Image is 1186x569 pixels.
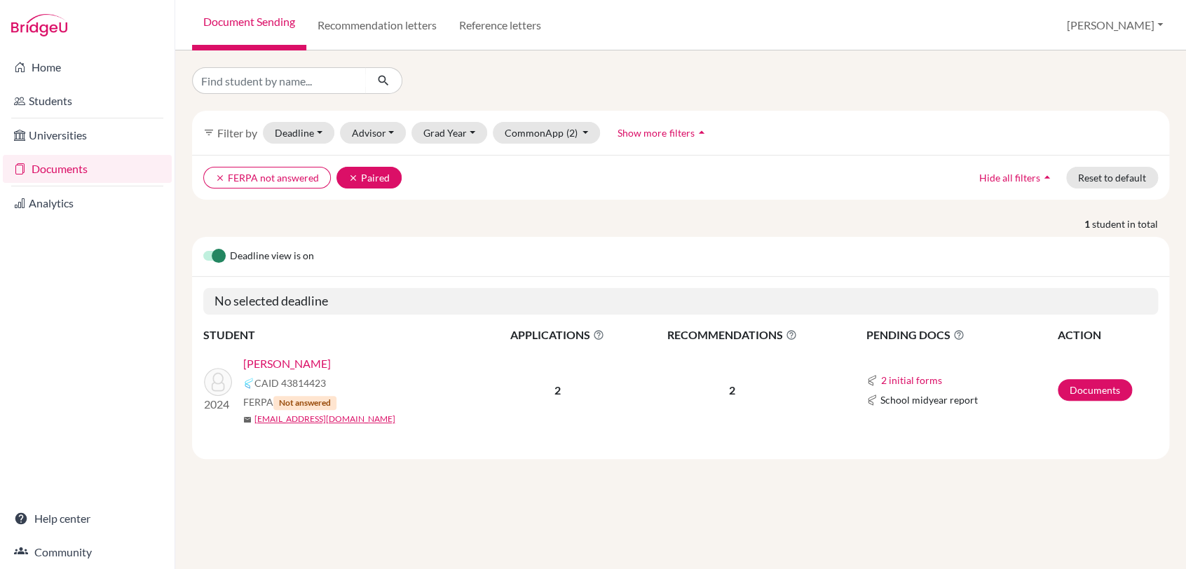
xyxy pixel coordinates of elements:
[1061,12,1169,39] button: [PERSON_NAME]
[3,87,172,115] a: Students
[493,122,601,144] button: CommonApp(2)
[880,372,943,388] button: 2 initial forms
[217,126,257,139] span: Filter by
[967,167,1066,188] button: Hide all filtersarrow_drop_up
[203,288,1158,315] h5: No selected deadline
[3,505,172,533] a: Help center
[566,127,578,139] span: (2)
[243,395,336,410] span: FERPA
[411,122,487,144] button: Grad Year
[340,122,407,144] button: Advisor
[632,382,832,399] p: 2
[230,248,314,265] span: Deadline view is on
[484,327,630,343] span: APPLICATIONS
[880,392,978,407] span: School midyear report
[215,173,225,183] i: clear
[1040,170,1054,184] i: arrow_drop_up
[273,396,336,410] span: Not answered
[204,368,232,396] img: Asri, Aryan
[979,172,1040,184] span: Hide all filters
[348,173,358,183] i: clear
[203,167,331,188] button: clearFERPA not answered
[866,375,878,386] img: Common App logo
[606,122,720,144] button: Show more filtersarrow_drop_up
[3,53,172,81] a: Home
[618,127,694,139] span: Show more filters
[11,14,67,36] img: Bridge-U
[192,67,366,94] input: Find student by name...
[3,121,172,149] a: Universities
[254,376,326,390] span: CAID 43814423
[204,396,232,413] p: 2024
[3,155,172,183] a: Documents
[1058,379,1132,401] a: Documents
[1092,217,1169,231] span: student in total
[203,127,214,138] i: filter_list
[243,378,254,389] img: Common App logo
[243,416,252,424] span: mail
[3,538,172,566] a: Community
[243,355,331,372] a: [PERSON_NAME]
[866,395,878,406] img: Common App logo
[263,122,334,144] button: Deadline
[3,189,172,217] a: Analytics
[866,327,1056,343] span: PENDING DOCS
[554,383,560,397] b: 2
[1057,326,1158,344] th: ACTION
[203,326,484,344] th: STUDENT
[1084,217,1092,231] strong: 1
[254,413,395,425] a: [EMAIL_ADDRESS][DOMAIN_NAME]
[632,327,832,343] span: RECOMMENDATIONS
[694,125,708,139] i: arrow_drop_up
[1066,167,1158,188] button: Reset to default
[336,167,402,188] button: clearPaired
